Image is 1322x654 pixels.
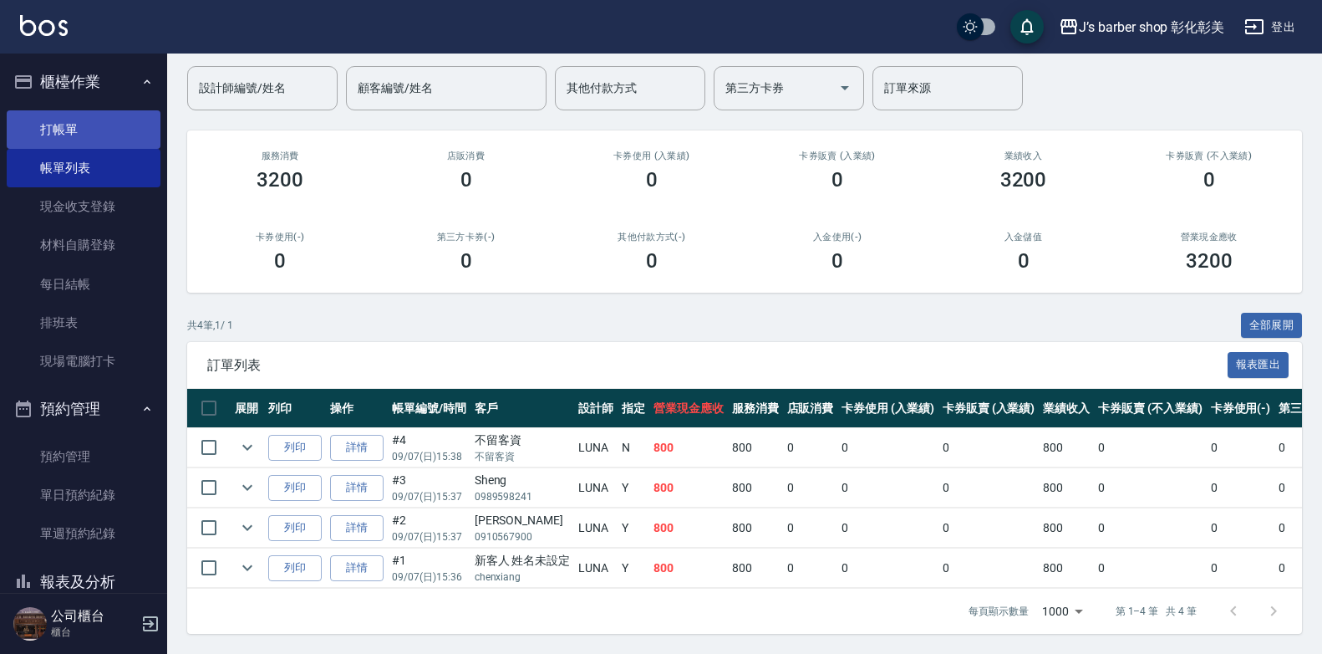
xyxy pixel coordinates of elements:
[1207,508,1275,548] td: 0
[1094,549,1206,588] td: 0
[330,555,384,581] a: 詳情
[475,472,571,489] div: Sheng
[1094,468,1206,508] td: 0
[7,265,160,304] a: 每日結帳
[235,555,260,580] button: expand row
[938,468,1040,508] td: 0
[574,508,618,548] td: LUNA
[649,549,728,588] td: 800
[783,428,838,468] td: 0
[475,570,571,585] p: chenxiang
[574,549,618,588] td: LUNA
[7,60,160,104] button: 櫃檯作業
[20,15,68,36] img: Logo
[388,508,470,548] td: #2
[837,549,938,588] td: 0
[257,168,303,192] h3: 3200
[1136,232,1282,243] h2: 營業現金應收
[649,389,728,428] th: 營業現金應收
[235,475,260,500] button: expand row
[388,389,470,428] th: 帳單編號/時間
[649,468,728,508] td: 800
[1094,389,1206,428] th: 卡券販賣 (不入業績)
[831,74,858,101] button: Open
[1039,468,1094,508] td: 800
[7,560,160,604] button: 報表及分析
[728,428,783,468] td: 800
[330,475,384,501] a: 詳情
[618,428,649,468] td: N
[837,389,938,428] th: 卡券使用 (入業績)
[574,428,618,468] td: LUNA
[274,249,286,273] h3: 0
[392,489,466,504] p: 09/07 (日) 15:37
[1186,249,1233,273] h3: 3200
[475,512,571,529] div: [PERSON_NAME]
[330,515,384,541] a: 詳情
[1207,468,1275,508] td: 0
[330,435,384,461] a: 詳情
[1039,549,1094,588] td: 800
[268,475,322,501] button: 列印
[574,468,618,508] td: LUNA
[7,149,160,187] a: 帳單列表
[392,449,466,464] p: 09/07 (日) 15:38
[1039,389,1094,428] th: 業績收入
[1228,352,1289,378] button: 報表匯出
[51,625,136,640] p: 櫃台
[1116,604,1197,619] p: 第 1–4 筆 共 4 筆
[1228,356,1289,372] a: 報表匯出
[1039,508,1094,548] td: 800
[783,468,838,508] td: 0
[1241,313,1303,339] button: 全部展開
[646,249,658,273] h3: 0
[765,232,910,243] h2: 入金使用(-)
[969,604,1029,619] p: 每頁顯示數量
[388,428,470,468] td: #4
[618,389,649,428] th: 指定
[264,389,326,428] th: 列印
[1203,168,1215,192] h3: 0
[765,151,910,161] h2: 卡券販賣 (入業績)
[618,508,649,548] td: Y
[7,110,160,149] a: 打帳單
[475,432,571,449] div: 不留客資
[268,515,322,541] button: 列印
[1010,10,1044,43] button: save
[187,318,233,333] p: 共 4 筆, 1 / 1
[460,249,472,273] h3: 0
[207,357,1228,374] span: 訂單列表
[1035,589,1089,634] div: 1000
[7,226,160,264] a: 材料自購登錄
[460,168,472,192] h3: 0
[649,508,728,548] td: 800
[392,570,466,585] p: 09/07 (日) 15:36
[470,389,575,428] th: 客戶
[475,552,571,570] div: 新客人 姓名未設定
[837,428,938,468] td: 0
[7,437,160,476] a: 預約管理
[938,389,1040,428] th: 卡券販賣 (入業績)
[831,168,843,192] h3: 0
[231,389,264,428] th: 展開
[207,151,353,161] h3: 服務消費
[7,187,160,226] a: 現金收支登錄
[938,428,1040,468] td: 0
[1079,17,1224,38] div: J’s barber shop 彰化彰美
[728,549,783,588] td: 800
[1094,428,1206,468] td: 0
[837,468,938,508] td: 0
[950,232,1096,243] h2: 入金儲值
[579,232,725,243] h2: 其他付款方式(-)
[938,549,1040,588] td: 0
[393,151,538,161] h2: 店販消費
[7,476,160,514] a: 單日預約紀錄
[579,151,725,161] h2: 卡券使用 (入業績)
[388,468,470,508] td: #3
[938,508,1040,548] td: 0
[1238,12,1302,43] button: 登出
[574,389,618,428] th: 設計師
[1052,10,1231,44] button: J’s barber shop 彰化彰美
[388,549,470,588] td: #1
[7,342,160,381] a: 現場電腦打卡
